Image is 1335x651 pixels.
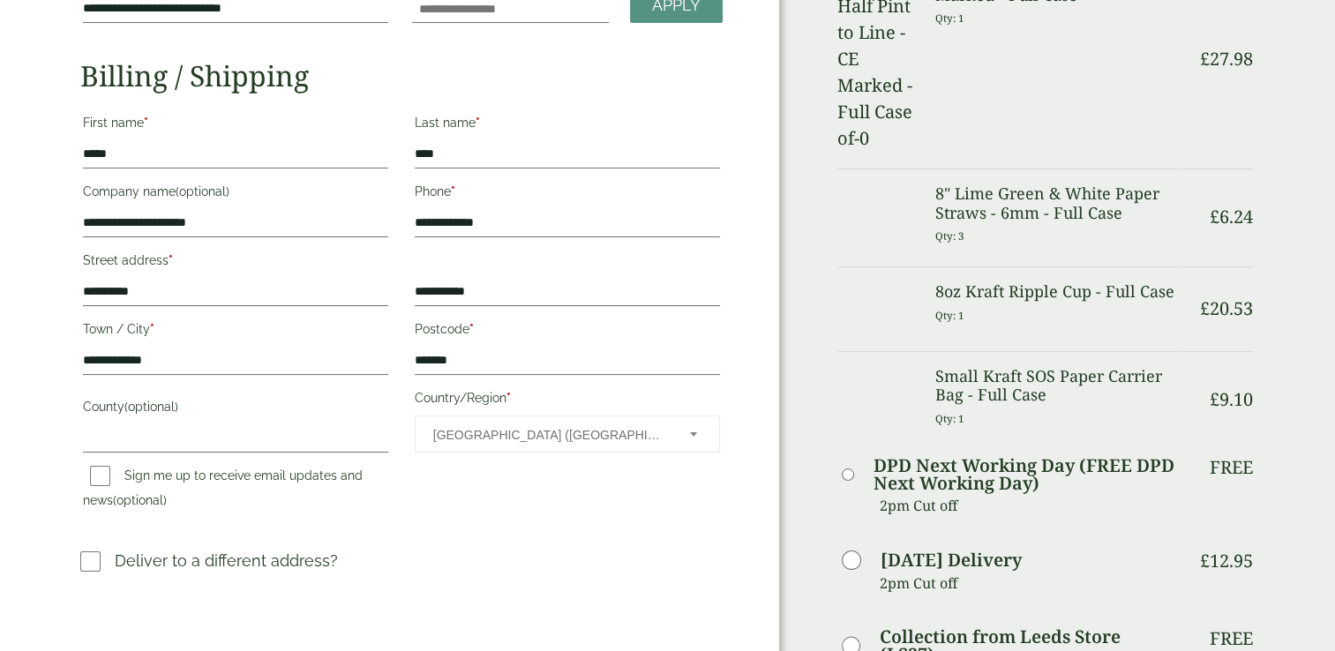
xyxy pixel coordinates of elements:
[935,11,964,25] small: Qty: 1
[150,322,154,336] abbr: required
[1200,456,1210,480] span: £
[935,184,1177,222] h3: 8" Lime Green & White Paper Straws - 6mm - Full Case
[1200,47,1210,71] span: £
[83,248,388,278] label: Street address
[935,229,964,243] small: Qty: 3
[935,429,964,442] small: Qty: 1
[113,493,167,507] span: (optional)
[83,317,388,347] label: Town / City
[415,179,720,209] label: Phone
[837,402,914,535] img: 8oz Kraft Ripple Cup-Full Case of-0
[144,116,148,130] abbr: required
[90,466,110,486] input: Sign me up to receive email updates and news(optional)
[83,179,388,209] label: Company name
[176,184,229,198] span: (optional)
[837,184,914,370] img: 8" Line Green & White Paper Straws-Full Case-0
[415,385,720,415] label: Country/Region
[935,402,1177,422] h3: 8oz Kraft Ripple Cup - Full Case
[1200,47,1253,71] bdi: 27.98
[415,317,720,347] label: Postcode
[80,59,723,93] h2: Billing / Shipping
[1200,456,1253,480] bdi: 20.53
[415,415,720,453] span: Country/Region
[415,110,720,140] label: Last name
[124,400,178,414] span: (optional)
[115,549,338,572] p: Deliver to a different address?
[169,253,173,267] abbr: required
[1210,265,1253,288] bdi: 6.24
[935,612,964,625] small: Qty: 1
[451,184,455,198] abbr: required
[469,322,474,336] abbr: required
[433,416,666,453] span: United Kingdom (UK)
[476,116,480,130] abbr: required
[83,394,388,424] label: County
[1210,265,1219,288] span: £
[83,110,388,140] label: First name
[506,391,511,405] abbr: required
[935,567,1177,605] h3: Small Kraft SOS Paper Carrier Bag - Full Case
[83,468,363,513] label: Sign me up to receive email updates and news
